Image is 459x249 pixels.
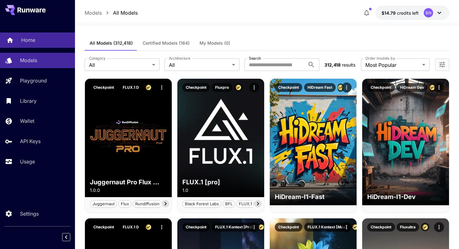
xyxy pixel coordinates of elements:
[338,83,343,92] button: Certified Model – Vetted for best performance and includes a commercial license.
[20,117,34,125] p: Wallet
[324,62,341,67] span: 312,418
[367,192,440,202] p: HiDream-I1-Dev
[424,8,433,17] div: BN
[90,40,133,46] span: All Models (312,418)
[249,56,261,61] label: Search
[275,192,352,202] div: HiDream-I1-Fast
[89,56,106,61] label: Category
[85,9,102,17] a: Models
[183,201,221,207] span: Black Forest Labs
[123,224,139,230] p: FLUX.1 D
[200,40,230,46] span: My Models (0)
[182,177,259,187] div: FLUX.1 [pro]
[397,10,419,16] span: credits left
[169,61,230,69] span: All
[133,201,162,207] span: rundiffusion
[169,56,190,61] label: Architecture
[90,187,167,193] p: 1.0.0
[182,200,221,208] button: Black Forest Labs
[342,62,355,67] span: results
[375,6,449,20] button: $14.79237BN
[186,224,206,230] p: checkpoint
[223,200,235,208] button: BFL
[93,224,114,230] p: checkpoint
[20,97,37,105] p: Library
[93,85,114,90] p: checkpoint
[20,210,39,217] p: Settings
[258,223,264,231] button: Certified Model – Vetted for best performance and includes a commercial license.
[215,224,253,230] p: FLUX.1 Kontext [pro]
[67,232,75,243] div: Collapse sidebar
[237,201,265,207] span: FLUX.1 [pro]
[123,85,139,90] p: FLUX.1 D
[400,224,416,230] p: fluxultra
[215,85,229,90] p: fluxpro
[365,56,395,61] label: Order models by
[278,224,299,230] p: checkpoint
[143,40,190,46] span: Certified Models (164)
[182,187,259,193] p: 1.0
[20,137,41,145] p: API Keys
[352,223,358,231] button: Certified Model – Vetted for best performance and includes a commercial license.
[371,85,391,90] p: checkpoint
[20,77,47,84] p: Playground
[234,83,243,92] button: Certified Model – Vetted for best performance and includes a commercial license.
[144,83,153,92] button: Certified Model – Vetted for best performance and includes a commercial license.
[429,83,435,92] button: Certified Model – Vetted for best performance and includes a commercial license.
[90,201,117,207] span: juggernaut
[90,200,117,208] button: juggernaut
[62,233,70,241] button: Collapse sidebar
[278,85,299,90] p: checkpoint
[186,85,206,90] p: checkpoint
[90,177,163,187] p: Juggernaut Pro Flux by RunDiffusion
[421,223,429,231] button: Certified Model – Vetted for best performance and includes a commercial license.
[308,85,332,90] p: HiDream Fast
[382,10,397,16] span: $14.79
[182,177,255,187] p: FLUX.1 [pro]
[90,177,167,187] div: Juggernaut Pro Flux by RunDiffusion
[20,158,35,165] p: Usage
[113,9,138,17] a: All Models
[367,192,444,202] div: HiDream-I1-Dev
[275,192,348,202] p: HiDream-I1-Fast
[308,224,347,230] p: FLUX.1 Kontext [max]
[382,10,419,16] div: $14.79237
[118,200,131,208] button: flux
[365,61,420,69] span: Most Popular
[400,85,424,90] p: HiDream Dev
[371,224,391,230] p: checkpoint
[236,200,265,208] button: FLUX.1 [pro]
[144,223,153,231] button: Certified Model – Vetted for best performance and includes a commercial license.
[89,61,150,69] span: All
[21,36,35,44] p: Home
[438,61,446,69] button: Open more filters
[133,200,162,208] button: rundiffusion
[20,57,37,64] p: Models
[223,201,235,207] span: BFL
[119,201,131,207] span: flux
[85,9,138,17] nav: breadcrumb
